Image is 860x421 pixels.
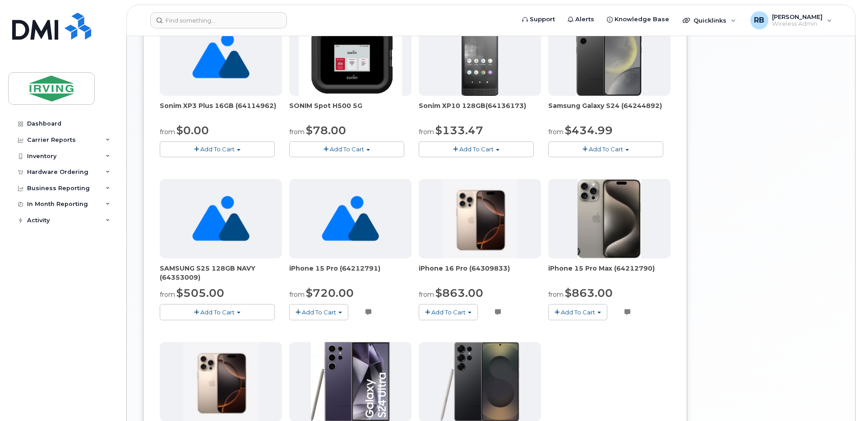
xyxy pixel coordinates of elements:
a: Alerts [561,10,601,28]
img: no_image_found-2caef05468ed5679b831cfe6fc140e25e0c280774317ffc20a367ab7fd17291e.png [192,16,250,96]
img: no_image_found-2caef05468ed5679b831cfe6fc140e25e0c280774317ffc20a367ab7fd17291e.png [322,179,379,258]
span: Add To Cart [459,145,494,153]
a: Support [516,10,561,28]
div: Sonim XP3 Plus 16GB (64114962) [160,101,282,119]
small: from [548,290,564,299]
span: Add To Cart [302,309,336,316]
span: [PERSON_NAME] [772,13,823,20]
small: from [548,128,564,136]
button: Add To Cart [419,304,478,320]
button: Add To Cart [419,141,534,157]
button: Add To Cart [289,304,348,320]
span: RB [754,15,764,26]
span: $133.47 [435,124,483,137]
span: Quicklinks [694,17,726,24]
span: $720.00 [306,286,354,299]
span: Add To Cart [200,145,235,153]
small: from [289,290,305,299]
small: from [160,290,175,299]
span: Add To Cart [589,145,623,153]
button: Add To Cart [548,141,663,157]
span: Add To Cart [200,309,235,316]
div: iPhone 15 Pro Max (64212790) [548,264,670,282]
small: from [419,290,434,299]
button: Add To Cart [548,304,607,320]
span: Support [530,15,555,24]
div: iPhone 15 Pro (64212791) [289,264,412,282]
span: Add To Cart [561,309,595,316]
button: Add To Cart [289,141,404,157]
small: from [419,128,434,136]
img: s24.jpg [576,16,643,96]
img: XP10.jpg [462,16,498,96]
div: SONIM Spot H500 5G [289,101,412,119]
small: from [289,128,305,136]
span: $78.00 [306,124,346,137]
span: Knowledge Base [615,15,669,24]
span: $505.00 [176,286,224,299]
div: iPhone 16 Pro (64309833) [419,264,541,282]
img: 16_pro.png [442,179,518,258]
span: Alerts [575,15,594,24]
span: $0.00 [176,124,209,137]
div: Quicklinks [676,11,742,29]
span: Add To Cart [330,145,364,153]
div: Samsung Galaxy S24 (64244892) [548,101,670,119]
div: Roberts, Brad [744,11,838,29]
input: Find something... [150,12,287,28]
a: Knowledge Base [601,10,675,28]
span: Wireless Admin [772,20,823,28]
button: Add To Cart [160,141,275,157]
span: Add To Cart [431,309,466,316]
div: Sonim XP10 128GB(64136173) [419,101,541,119]
small: from [160,128,175,136]
button: Add To Cart [160,304,275,320]
img: SONIM.png [299,16,402,96]
span: $863.00 [435,286,483,299]
span: $863.00 [565,286,613,299]
img: iPhone_15_pro_max.png [578,179,641,258]
div: SAMSUNG S25 128GB NAVY (64353009) [160,264,282,282]
img: no_image_found-2caef05468ed5679b831cfe6fc140e25e0c280774317ffc20a367ab7fd17291e.png [192,179,250,258]
span: $434.99 [565,124,613,137]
